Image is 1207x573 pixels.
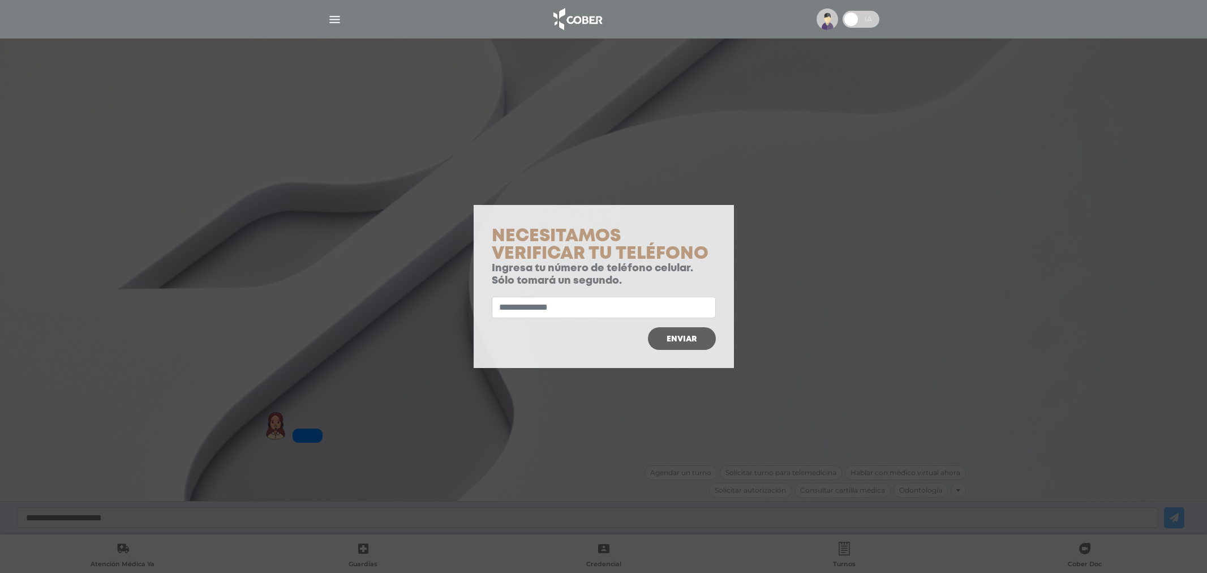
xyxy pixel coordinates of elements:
button: Enviar [648,327,716,350]
img: logo_cober_home-white.png [547,6,607,33]
p: Ingresa tu número de teléfono celular. Sólo tomará un segundo. [492,263,716,287]
img: profile-placeholder.svg [817,8,838,30]
img: Cober_menu-lines-white.svg [328,12,342,27]
span: Enviar [667,335,697,343]
span: Necesitamos verificar tu teléfono [492,229,708,262]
